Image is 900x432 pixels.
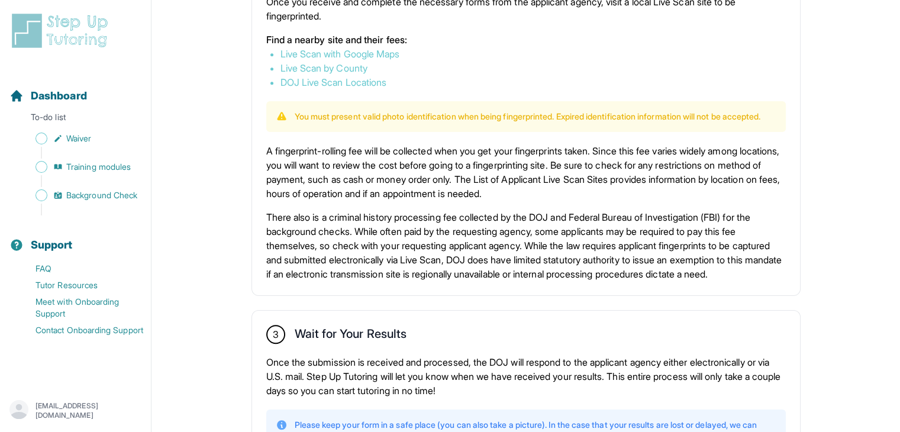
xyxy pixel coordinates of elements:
span: 3 [272,327,278,341]
span: Waiver [66,133,91,144]
p: [EMAIL_ADDRESS][DOMAIN_NAME] [36,401,141,420]
a: DOJ Live Scan Locations [280,76,387,88]
span: Dashboard [31,88,87,104]
p: Once the submission is received and processed, the DOJ will respond to the applicant agency eithe... [266,355,786,398]
h2: Wait for Your Results [295,327,407,346]
p: Find a nearby site and their fees: [266,33,786,47]
button: Support [5,218,146,258]
a: Dashboard [9,88,87,104]
button: Dashboard [5,69,146,109]
span: Training modules [66,161,131,173]
p: To-do list [5,111,146,128]
a: Meet with Onboarding Support [9,294,151,322]
span: Background Check [66,189,137,201]
span: Support [31,237,73,253]
img: logo [9,12,115,50]
p: A fingerprint-rolling fee will be collected when you get your fingerprints taken. Since this fee ... [266,144,786,201]
button: [EMAIL_ADDRESS][DOMAIN_NAME] [9,400,141,421]
p: You must present valid photo identification when being fingerprinted. Expired identification info... [295,111,761,122]
a: Training modules [9,159,151,175]
a: Waiver [9,130,151,147]
a: Tutor Resources [9,277,151,294]
a: Contact Onboarding Support [9,322,151,338]
a: Background Check [9,187,151,204]
a: FAQ [9,260,151,277]
a: Live Scan by County [280,62,367,74]
p: There also is a criminal history processing fee collected by the DOJ and Federal Bureau of Invest... [266,210,786,281]
a: Live Scan with Google Maps [280,48,400,60]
